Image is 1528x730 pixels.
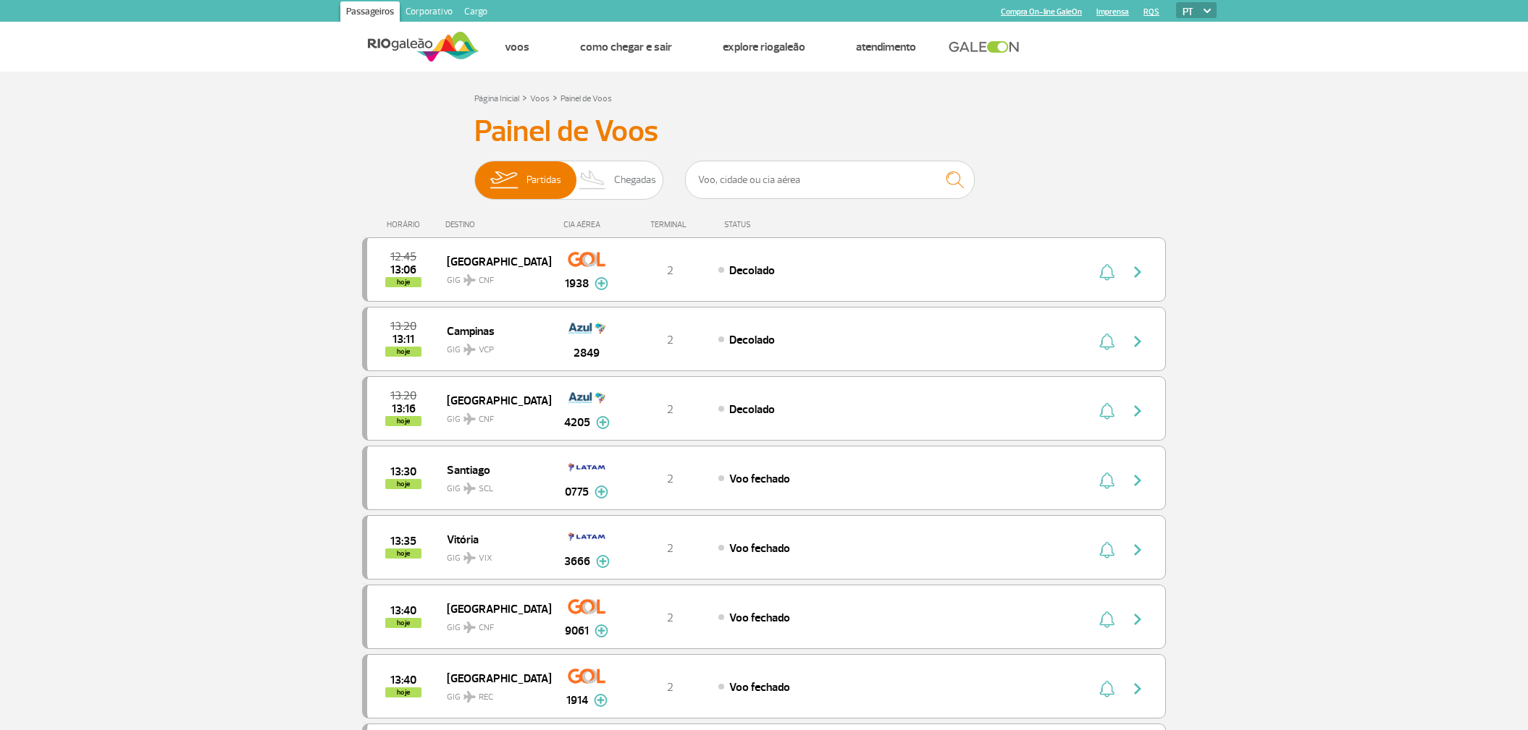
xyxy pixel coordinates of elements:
[594,694,608,707] img: mais-info-painel-voo.svg
[447,266,540,287] span: GIG
[479,621,494,634] span: CNF
[447,544,540,565] span: GIG
[1096,7,1129,17] a: Imprensa
[564,553,590,570] span: 3666
[526,161,561,199] span: Partidas
[667,402,673,417] span: 2
[729,263,775,278] span: Decolado
[729,680,790,695] span: Voo fechado
[385,479,421,489] span: hoje
[667,472,673,486] span: 2
[390,606,416,616] span: 2025-09-29 13:40:00
[385,548,421,559] span: hoje
[717,220,835,229] div: STATUS
[458,1,493,25] a: Cargo
[550,220,623,229] div: CIA AÉREA
[390,675,416,685] span: 2025-09-29 13:40:00
[1143,7,1159,17] a: RQS
[447,683,540,704] span: GIG
[474,93,519,104] a: Página Inicial
[1129,680,1146,697] img: seta-direita-painel-voo.svg
[390,321,416,331] span: 2025-09-29 13:20:00
[1099,680,1114,697] img: sino-painel-voo.svg
[574,344,600,362] span: 2849
[366,220,445,229] div: HORÁRIO
[564,414,590,431] span: 4205
[729,611,790,625] span: Voo fechado
[565,275,589,292] span: 1938
[667,263,673,278] span: 2
[1129,611,1146,628] img: seta-direita-painel-voo.svg
[447,460,540,479] span: Santiago
[340,1,400,25] a: Passageiros
[474,114,1054,150] h3: Painel de Voos
[729,402,775,417] span: Decolado
[505,40,529,54] a: Voos
[1129,402,1146,420] img: seta-direita-painel-voo.svg
[729,333,775,347] span: Decolado
[1129,472,1146,489] img: seta-direita-painel-voo.svg
[729,472,790,486] span: Voo fechado
[667,333,673,347] span: 2
[447,321,540,340] span: Campinas
[565,622,589,640] span: 9061
[1099,472,1114,489] img: sino-painel-voo.svg
[479,274,494,287] span: CNF
[530,93,550,104] a: Voos
[553,89,558,106] a: >
[667,680,673,695] span: 2
[667,541,673,556] span: 2
[445,220,551,229] div: DESTINO
[479,552,492,565] span: VIX
[447,530,540,548] span: Vitória
[580,40,672,54] a: Como chegar e sair
[447,669,540,687] span: [GEOGRAPHIC_DATA]
[393,334,414,344] span: 2025-09-29 13:11:53
[481,161,526,199] img: slider-embarque
[390,391,416,401] span: 2025-09-29 13:20:00
[400,1,458,25] a: Corporativo
[623,220,717,229] div: TERMINAL
[447,405,540,426] span: GIG
[561,93,612,104] a: Painel de Voos
[463,552,476,564] img: destiny_airplane.svg
[390,536,416,546] span: 2025-09-29 13:35:00
[1001,7,1082,17] a: Compra On-line GaleOn
[596,416,610,429] img: mais-info-painel-voo.svg
[595,485,608,498] img: mais-info-painel-voo.svg
[463,483,476,494] img: destiny_airplane.svg
[447,599,540,618] span: [GEOGRAPHIC_DATA]
[595,277,608,290] img: mais-info-painel-voo.svg
[463,691,476,703] img: destiny_airplane.svg
[385,687,421,697] span: hoje
[667,611,673,625] span: 2
[447,336,540,357] span: GIG
[522,89,527,106] a: >
[390,265,416,275] span: 2025-09-29 13:06:00
[390,467,416,477] span: 2025-09-29 13:30:00
[392,404,416,414] span: 2025-09-29 13:16:00
[614,161,656,199] span: Chegadas
[463,344,476,355] img: destiny_airplane.svg
[1099,541,1114,559] img: sino-painel-voo.svg
[1099,611,1114,628] img: sino-painel-voo.svg
[685,161,975,199] input: Voo, cidade ou cia aérea
[479,413,494,426] span: CNF
[729,541,790,556] span: Voo fechado
[1099,263,1114,281] img: sino-painel-voo.svg
[385,416,421,426] span: hoje
[463,274,476,286] img: destiny_airplane.svg
[479,483,493,496] span: SCL
[1129,541,1146,559] img: seta-direita-painel-voo.svg
[447,252,540,271] span: [GEOGRAPHIC_DATA]
[596,555,610,568] img: mais-info-painel-voo.svg
[385,277,421,287] span: hoje
[595,624,608,637] img: mais-info-painel-voo.svg
[479,691,493,704] span: REC
[479,344,494,357] span: VCP
[447,475,540,496] span: GIG
[723,40,805,54] a: Explore RIOgaleão
[1129,333,1146,350] img: seta-direita-painel-voo.svg
[566,692,588,709] span: 1914
[565,483,589,501] span: 0775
